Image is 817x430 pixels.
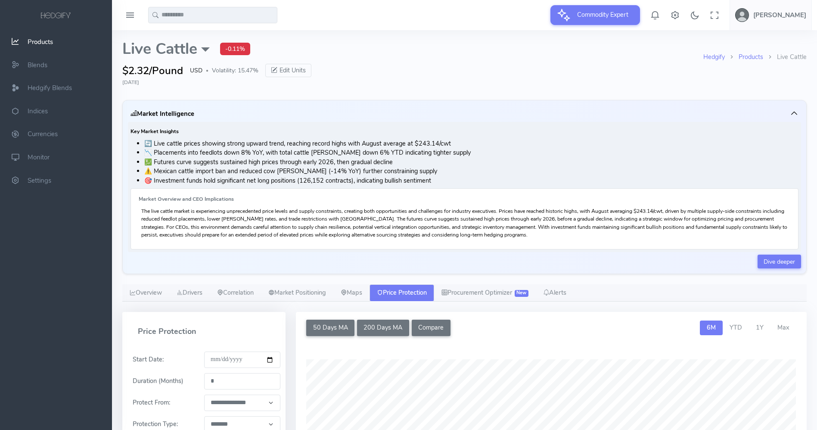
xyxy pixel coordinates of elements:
[127,420,183,429] label: Protection Type:
[753,12,806,19] h5: [PERSON_NAME]
[127,377,189,386] label: Duration (Months)
[703,53,725,61] a: Hedgify
[139,196,790,202] h6: Market Overview and CEO Implications
[735,8,749,22] img: user-image
[28,130,58,139] span: Currencies
[144,167,798,176] li: ⚠️ Mexican cattle import ban and reduced cow [PERSON_NAME] (-14% YoY) further constraining supply
[333,284,370,302] a: Maps
[28,61,47,69] span: Blends
[122,41,210,58] span: Live Cattle
[536,284,574,302] a: Alerts
[434,284,536,302] a: Procurement Optimizer
[141,207,788,239] p: The live cattle market is experiencing unprecedented price levels and supply constraints, creatin...
[127,355,169,365] label: Start Date:
[756,323,764,332] span: 1Y
[122,63,183,78] span: $2.32/Pound
[28,37,53,46] span: Products
[144,158,798,167] li: 💹 Futures curve suggests sustained high prices through early 2026, then gradual decline
[210,284,261,302] a: Correlation
[739,53,763,61] a: Products
[130,129,798,134] h6: Key Market Insights
[130,109,137,118] i: <br>Market Insights created at:<br> 2025-09-27 04:56:20<br>Drivers created at:<br> 2025-09-27 04:...
[220,43,250,55] span: -0.11%
[763,53,807,62] li: Live Cattle
[28,84,72,92] span: Hedgify Blends
[122,284,169,302] a: Overview
[412,320,450,336] button: Compare
[261,284,333,302] a: Market Positioning
[777,323,789,332] span: Max
[758,255,801,268] a: Dive deeper
[128,106,801,122] button: <br>Market Insights created at:<br> 2025-09-27 04:56:20<br>Drivers created at:<br> 2025-09-27 04:...
[265,64,311,78] button: Edit Units
[730,323,742,332] span: YTD
[28,107,48,115] span: Indices
[127,320,280,344] h4: Price Protection
[28,176,51,185] span: Settings
[306,320,354,336] button: 50 Days MA
[357,320,409,336] button: 200 Days MA
[169,284,210,302] a: Drivers
[550,10,640,19] a: Commodity Expert
[144,176,798,186] li: 🎯 Investment funds hold significant net long positions (126,152 contracts), indicating bullish se...
[144,139,798,149] li: 🔄 Live cattle prices showing strong upward trend, reaching record highs with August average at $2...
[190,66,202,75] span: USD
[204,395,281,411] select: Default select example
[707,323,716,332] span: 6M
[39,11,73,21] img: logo
[144,148,798,158] li: 📉 Placements into feedlots down 8% YoY, with total cattle [PERSON_NAME] down 6% YTD indicating ti...
[212,66,258,75] span: Volatility: 15.47%
[28,153,50,162] span: Monitor
[127,398,175,408] label: Protect From:
[370,284,434,302] a: Price Protection
[572,5,634,24] span: Commodity Expert
[515,290,528,297] span: New
[130,110,194,117] h5: Market Intelligence
[550,5,640,25] button: Commodity Expert
[122,78,807,86] div: [DATE]
[206,69,208,73] span: ●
